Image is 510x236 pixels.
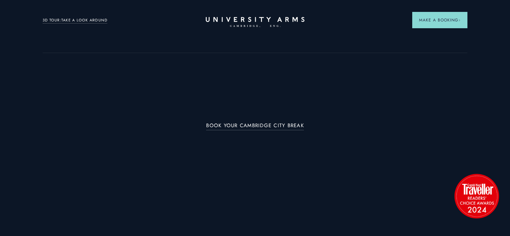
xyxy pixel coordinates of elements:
[412,12,467,28] button: Make a BookingArrow icon
[458,19,461,21] img: Arrow icon
[43,17,108,23] a: 3D TOUR:TAKE A LOOK AROUND
[451,170,502,221] img: image-2524eff8f0c5d55edbf694693304c4387916dea5-1501x1501-png
[419,17,461,23] span: Make a Booking
[206,17,305,28] a: Home
[206,123,304,131] a: BOOK YOUR CAMBRIDGE CITY BREAK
